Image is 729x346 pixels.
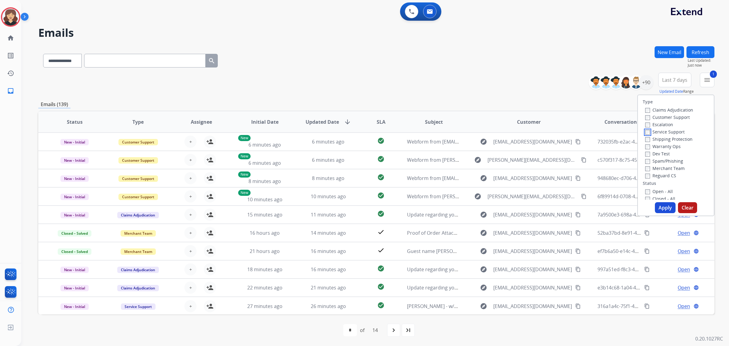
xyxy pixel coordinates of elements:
span: [EMAIL_ADDRESS][DOMAIN_NAME] [493,211,572,218]
span: 8 minutes ago [248,178,281,185]
mat-icon: person_add [206,193,214,200]
mat-icon: content_copy [581,157,587,163]
mat-icon: check [377,247,385,254]
mat-icon: content_copy [644,267,650,272]
button: New Email [655,46,684,58]
mat-icon: content_copy [581,194,587,199]
label: Type [643,99,653,105]
span: Last 7 days [662,79,687,81]
h2: Emails [38,27,714,39]
span: + [189,211,192,218]
span: [EMAIL_ADDRESS][DOMAIN_NAME] [493,229,572,237]
span: Webform from [EMAIL_ADDRESS][DOMAIN_NAME] on [DATE] [407,138,545,145]
input: Closed - All [645,197,650,202]
mat-icon: check_circle [377,192,385,199]
div: +90 [639,75,653,90]
span: Customer [517,118,541,126]
span: Merchant Team [121,230,156,237]
span: [PERSON_NAME] - w/o 362fa130-04e2-42f4-9002-d3a7182b523c [407,303,550,310]
span: Last Updated: [688,58,714,63]
span: Closed – Solved [58,248,91,255]
mat-icon: content_copy [644,285,650,290]
span: 997a51ed-f8c3-4088-bc27-ca221be656a6 [597,266,690,273]
span: Claims Adjudication [117,212,159,218]
span: 14 minutes ago [311,230,346,236]
span: 732035fb-e2ac-4b45-bdea-5da9b88a98a6 [597,138,691,145]
span: 15 minutes ago [247,211,282,218]
span: 948680ec-d706-4bf4-b7af-20fde1e2094e [597,175,688,182]
span: New - Initial [60,175,89,182]
mat-icon: content_copy [575,248,581,254]
mat-icon: inbox [7,87,14,95]
span: Closed – Solved [58,230,91,237]
mat-icon: history [7,70,14,77]
span: [EMAIL_ADDRESS][DOMAIN_NAME] [493,247,572,255]
mat-icon: menu [703,76,711,84]
div: of [360,327,364,334]
button: + [184,300,197,312]
span: Update regarding your fulfillment method for Service Order: 8881dcf5-19a9-40bf-a739-c1ba8c03f035 [407,284,636,291]
span: 11 minutes ago [311,211,346,218]
mat-icon: explore [474,193,481,200]
div: 14 [368,324,383,336]
label: Escalation [645,122,673,127]
span: [EMAIL_ADDRESS][DOMAIN_NAME] [493,138,572,145]
label: Dev Test [645,151,670,157]
span: New - Initial [60,212,89,218]
span: Claims Adjudication [117,267,159,273]
img: avatar [2,9,19,26]
mat-icon: check_circle [377,155,385,163]
mat-icon: arrow_downward [344,118,351,126]
span: + [189,229,192,237]
button: + [184,245,197,257]
span: Service Support [121,303,156,310]
mat-icon: content_copy [575,303,581,309]
span: 6 minutes ago [248,141,281,148]
p: New [238,171,251,178]
span: Open [678,284,690,291]
mat-icon: list_alt [7,52,14,59]
mat-icon: check_circle [377,302,385,309]
span: Customer Support [118,157,158,164]
span: Update regarding your fulfillment method for Service Order: 316d9510-da80-46d2-b6cd-09651a54ab73 [407,266,641,273]
span: [EMAIL_ADDRESS][DOMAIN_NAME] [493,303,572,310]
span: [EMAIL_ADDRESS][DOMAIN_NAME] [493,266,572,273]
mat-icon: content_copy [575,230,581,236]
button: + [184,263,197,275]
p: New [238,190,251,196]
span: SLA [377,118,385,126]
button: Refresh [686,46,714,58]
mat-icon: explore [480,247,487,255]
span: Subject [425,118,443,126]
input: Open - All [645,189,650,194]
span: 52ba37bd-8e91-4912-a3ae-8f42a3dc74bf [597,230,690,236]
mat-icon: language [693,248,699,254]
mat-icon: check_circle [377,283,385,290]
span: 16 minutes ago [311,248,346,254]
button: Last 7 days [658,73,691,87]
span: + [189,266,192,273]
span: + [189,284,192,291]
mat-icon: explore [480,211,487,218]
mat-icon: content_copy [575,175,581,181]
p: New [238,153,251,159]
span: New - Initial [60,139,89,145]
label: Customer Support [645,114,690,120]
span: Update regarding your fulfillment method for Service Order: dc38250f-f899-48e2-b0b1-b3b243b69b7a [407,211,639,218]
mat-icon: check [377,228,385,236]
label: Spam/Phishing [645,158,683,164]
span: e3b14c68-1a04-4c15-95e1-686d143ad54f [597,284,690,291]
mat-icon: language [693,267,699,272]
span: + [189,247,192,255]
span: Just now [688,63,714,68]
span: Guest name [PERSON_NAME] [407,248,474,254]
span: c570f317-8c75-4515-ab91-c15bf3a8a7ed [597,157,689,163]
mat-icon: person_add [206,138,214,145]
mat-icon: explore [480,303,487,310]
span: 21 minutes ago [311,284,346,291]
span: New - Initial [60,285,89,291]
mat-icon: search [208,57,215,64]
span: 16 minutes ago [311,266,346,273]
input: Spam/Phishing [645,159,650,164]
mat-icon: person_add [206,175,214,182]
